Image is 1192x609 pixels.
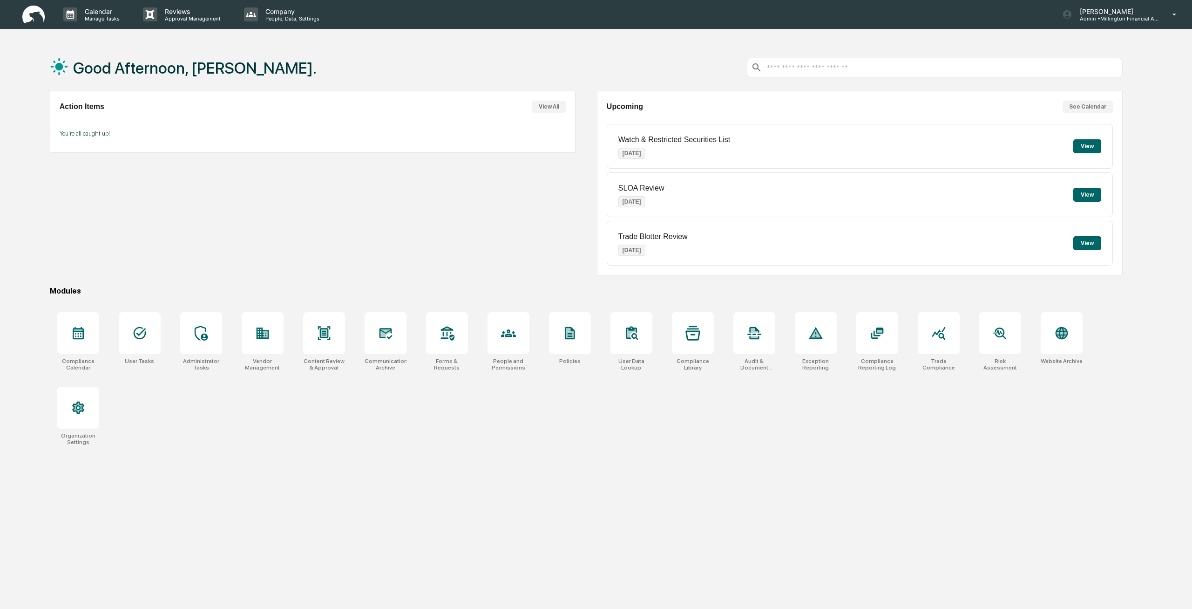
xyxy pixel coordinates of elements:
[258,15,324,22] p: People, Data, Settings
[57,432,99,445] div: Organization Settings
[60,130,566,137] p: You're all caught up!
[1073,188,1101,202] button: View
[618,245,645,256] p: [DATE]
[57,358,99,371] div: Compliance Calendar
[157,7,225,15] p: Reviews
[672,358,714,371] div: Compliance Library
[979,358,1021,371] div: Risk Assessment
[618,184,664,192] p: SLOA Review
[733,358,775,371] div: Audit & Document Logs
[610,358,652,371] div: User Data Lookup
[1041,358,1083,364] div: Website Archive
[856,358,898,371] div: Compliance Reporting Log
[242,358,284,371] div: Vendor Management
[1063,101,1113,113] button: See Calendar
[795,358,837,371] div: Exception Reporting
[426,358,468,371] div: Forms & Requests
[918,358,960,371] div: Trade Compliance
[77,15,124,22] p: Manage Tasks
[60,103,104,111] h2: Action Items
[1072,15,1159,22] p: Admin • Millington Financial Advisors, LLC
[157,15,225,22] p: Approval Management
[618,196,645,207] p: [DATE]
[618,233,688,241] p: Trade Blotter Review
[1073,236,1101,250] button: View
[1072,7,1159,15] p: [PERSON_NAME]
[303,358,345,371] div: Content Review & Approval
[618,136,730,144] p: Watch & Restricted Securities List
[50,287,1123,295] div: Modules
[365,358,406,371] div: Communications Archive
[559,358,581,364] div: Policies
[22,6,45,24] img: logo
[607,103,643,111] h2: Upcoming
[488,358,529,371] div: People and Permissions
[1073,139,1101,153] button: View
[618,148,645,159] p: [DATE]
[125,358,154,364] div: User Tasks
[77,7,124,15] p: Calendar
[258,7,324,15] p: Company
[180,358,222,371] div: Administrator Tasks
[532,101,566,113] button: View All
[73,59,317,77] h1: Good Afternoon, [PERSON_NAME].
